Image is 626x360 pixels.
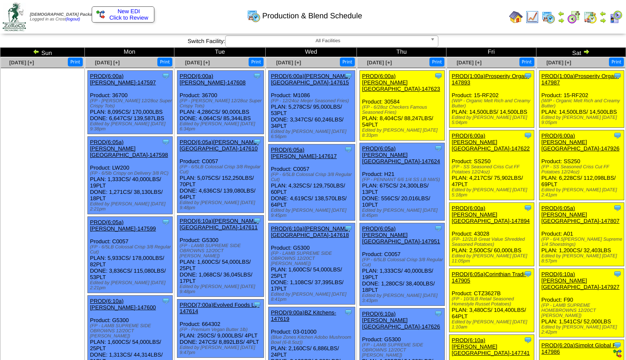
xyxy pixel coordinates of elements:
div: (FP - [PERSON_NAME] 12/28oz Super Crispy Tots) [180,98,263,109]
a: PROD(6:00a)[PERSON_NAME][GEOGRAPHIC_DATA]-147894 [452,205,530,224]
div: Product: H21 PLAN: 675CS / 24,300LBS / 13PLT DONE: 556CS / 20,016LBS / 10PLT [360,143,445,221]
button: Print [249,58,264,66]
td: Sun [0,48,85,57]
img: Tooltip [524,336,532,344]
a: PROD(1:00a)Prosperity Organ-147987 [542,73,619,86]
a: PROD(6:20a)Simplot Global F-147986 [542,342,618,355]
div: (FP - LAMB SUPREME SIDE OBROWNS 12/20CT [PERSON_NAME]) [271,251,354,266]
td: Fri [446,48,536,57]
div: Edited by [PERSON_NAME] [DATE] 9:47pm [180,345,263,355]
a: PROD(6:10a)[PERSON_NAME][GEOGRAPHIC_DATA]-147741 [452,337,530,356]
div: (FP - 6/4.5[PERSON_NAME] Supreme 1/4 Shoestrings) [542,237,624,247]
a: PROD(6:10a)[PERSON_NAME][GEOGRAPHIC_DATA]-147611 [180,218,259,230]
a: PROD(6:00a)[PERSON_NAME]-147608 [180,73,246,86]
div: (Blue Zones Kitchen Adobo Mushroom Bowl (6-8.5oz)) [271,335,354,345]
img: calendarcustomer.gif [609,10,623,24]
a: PROD(6:05a)[PERSON_NAME][GEOGRAPHIC_DATA]-147807 [542,205,620,224]
div: (FP - SS Seasoned Criss Cut FF Potatoes 12/24oz) [542,164,624,175]
div: (WIP - Organic Melt Rich and Creamy Butter) [452,98,534,109]
div: (FP - LAMB SUPREME SIDE OBROWNS 12/20CT [PERSON_NAME]) [180,243,263,259]
a: PROD(9:00a)BZ Kitchens-147619 [271,309,336,322]
img: line_graph.gif [525,10,539,24]
img: arrowleft.gif [33,48,40,55]
button: Print [340,58,355,66]
span: Logged in as Crost [30,12,101,22]
img: Tooltip [613,131,622,140]
img: calendarprod.gif [542,10,555,24]
a: PROD(6:00a)[PERSON_NAME]-147597 [90,73,156,86]
div: Edited by [PERSON_NAME] [DATE] 8:33pm [362,128,444,138]
img: Tooltip [162,138,170,146]
img: Tooltip [253,216,261,225]
div: Product: F90 PLAN: 1,541CS / 52,000LBS [539,269,624,337]
div: Product: C0057 PLAN: 1,333CS / 40,000LBS / 19PLT DONE: 1,280CS / 38,400LBS / 18PLT [360,223,445,306]
span: New EDI [118,8,140,14]
div: Edited by [PERSON_NAME] [DATE] 9:38pm [90,121,172,132]
a: PROD(6:05a)[PERSON_NAME][GEOGRAPHIC_DATA]-147598 [90,139,168,158]
img: Tooltip [613,270,622,278]
a: PROD(6:05a)[PERSON_NAME]-147617 [271,147,337,159]
div: Product: 43028 PLAN: 2,500CS / 60,000LBS [449,203,534,266]
span: [DATE] [+] [9,60,34,66]
div: Edited by [PERSON_NAME] [DATE] 11:05pm [452,253,534,264]
div: Product: C0057 PLAN: 4,325CS / 129,750LBS / 60PLT DONE: 4,619CS / 138,570LBS / 64PLT [269,144,355,221]
div: Edited by [PERSON_NAME] [DATE] 1:10am [452,320,534,330]
div: (FP - LAMB SUPREME SIDE OBROWNS 12/20CT [PERSON_NAME]) [90,323,172,339]
div: (WIP - Organic Melt Rich and Creamy Butter) [542,98,624,109]
img: Tooltip [524,131,532,140]
img: Tooltip [613,341,622,349]
div: Edited by [PERSON_NAME] [DATE] 8:57pm [542,253,624,264]
img: Tooltip [253,300,261,309]
div: (FP - 6/28oz Checkers Famous Seasoned Fries) [362,105,444,115]
a: PROD(1:00a)Prosperity Organ-147893 [452,73,529,86]
div: Product: 15-RF202 PLAN: 14,500LBS / 14,500LBS [539,71,624,128]
div: (FP- 12/2LB Great Value Shredded Seasoned Potatoes) [452,237,534,247]
img: Tooltip [524,270,532,278]
a: PROD(6:05a)[PERSON_NAME][GEOGRAPHIC_DATA]-147610 [180,139,259,152]
span: Production & Blend Schedule [262,12,362,20]
div: Product: 36700 PLAN: 4,286CS / 90,000LBS DONE: 4,064CS / 85,344LBS [177,71,264,134]
div: Product: C0057 PLAN: 5,075CS / 152,250LBS / 70PLT DONE: 4,636CS / 139,080LBS / 64PLT [177,137,264,213]
div: (FP - 10/3LB Retail Seasoned Homestyle Russet Potatoes) [452,297,534,307]
a: (logout) [66,17,80,22]
div: Product: G5300 PLAN: 1,600CS / 54,000LBS / 25PLT DONE: 1,068CS / 36,045LBS / 17PLT [177,216,264,297]
div: (FP - 6/5lb Crispy on Delivery 3/8 RC) [90,171,172,176]
td: Thu [357,48,446,57]
div: Product: SS250 PLAN: 4,217CS / 75,902LBS / 47PLT [449,130,534,200]
a: PROD(6:10a)[PERSON_NAME]-147600 [90,298,156,311]
div: (FP - LAMB SUPREME HOMEBROWNS 12/20CT [PERSON_NAME]) [542,303,624,318]
img: Tooltip [253,138,261,146]
img: Tooltip [434,309,443,318]
div: Product: C0057 PLAN: 5,933CS / 178,000LBS / 82PLT DONE: 3,836CS / 115,080LBS / 53PLT [87,217,172,293]
a: [DATE] [+] [367,60,392,66]
a: [DATE] [+] [457,60,481,66]
div: Edited by [PERSON_NAME] [DATE] 2:41pm [542,187,624,198]
div: Edited by [PERSON_NAME] [DATE] 6:34pm [180,121,263,132]
span: Click to Review [96,14,150,21]
img: arrowleft.gif [558,10,565,17]
button: Print [68,58,83,66]
img: Tooltip [344,224,353,233]
a: PROD(6:05a)Corinthian Tradi-147905 [452,271,526,284]
div: (FP - 6/5LB Colossal Crisp 3/8 Regular Cut) [362,257,444,268]
div: Product: M1086 PLAN: 5,278CS / 95,000LBS / 53PLT DONE: 3,347CS / 60,246LBS / 34PLT [269,71,355,142]
img: home.gif [509,10,523,24]
img: arrowright.gif [583,48,590,55]
a: PROD(7:00a)Evolved Foods LL-147614 [180,302,259,314]
div: (FP - Premium Vegan Butter 1lb) [180,327,263,332]
div: Edited by [PERSON_NAME] [DATE] 9:48pm [180,200,263,210]
span: All Facilities [229,36,427,46]
img: ediSmall.gif [96,10,105,19]
div: (FP - 12/24oz Meijer Seasoned Fries) [271,98,354,104]
a: [DATE] [+] [185,60,210,66]
div: Edited by [PERSON_NAME] [DATE] 9:48pm [180,284,263,294]
div: (FP - 6/5LB Colossal Crisp 3/8 Regular Cut) [271,172,354,182]
td: Sat [536,48,626,57]
img: zoroco-logo-small.webp [3,3,26,31]
a: [DATE] [+] [95,60,120,66]
img: calendarprod.gif [247,9,261,23]
div: Product: G5300 PLAN: 1,600CS / 54,000LBS / 25PLT DONE: 1,108CS / 37,395LBS / 17PLT [269,223,355,305]
div: Product: LW200 PLAN: 1,333CS / 40,000LBS / 19PLT DONE: 1,271CS / 38,130LBS / 18PLT [87,137,172,214]
div: Edited by [PERSON_NAME] [DATE] 8:41pm [271,292,354,302]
